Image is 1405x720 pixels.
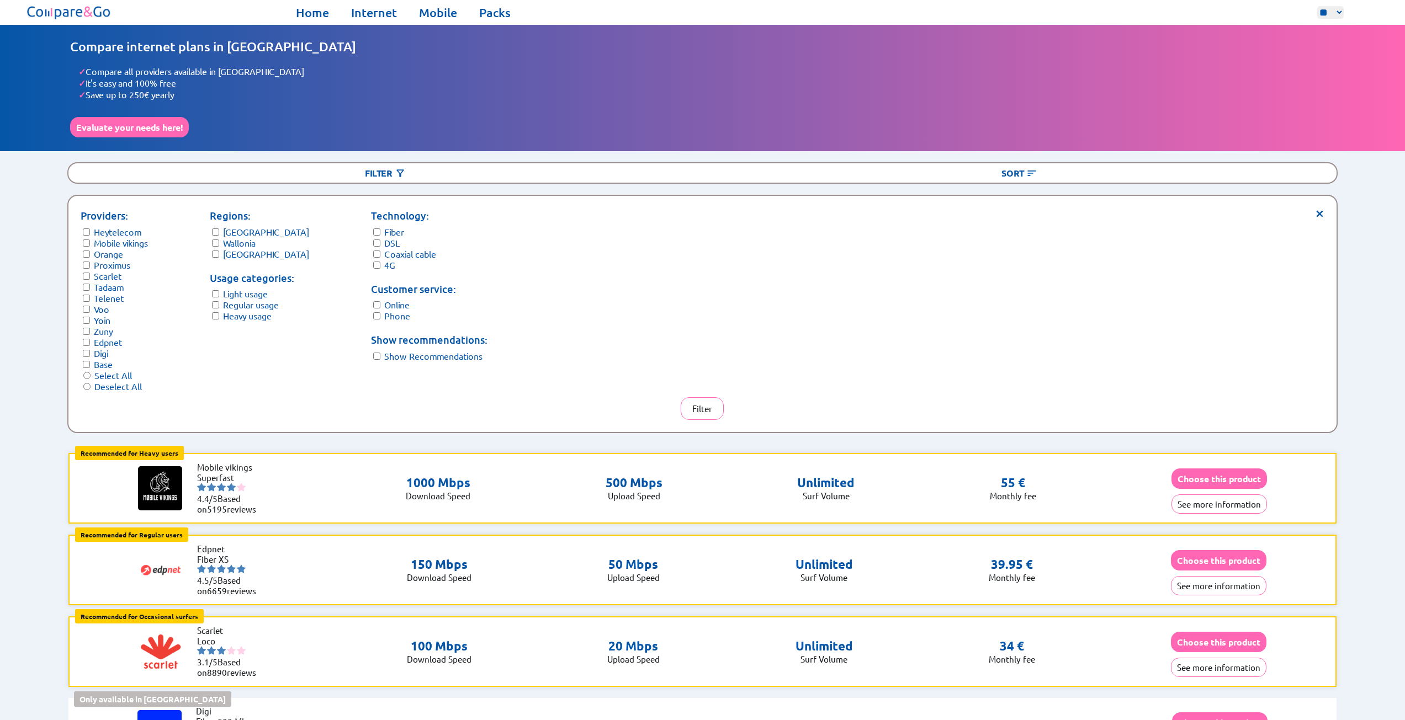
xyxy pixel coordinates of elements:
a: See more information [1171,499,1267,509]
li: Superfast [197,472,263,483]
label: Regular usage [223,299,279,310]
img: starnr2 [207,483,216,492]
label: Show Recommendations [384,350,483,361]
label: Heavy usage [223,310,272,321]
button: Choose this product [1171,632,1266,652]
img: starnr3 [217,483,226,492]
a: Home [296,5,329,20]
li: Scarlet [197,625,263,636]
img: Logo of Compare&Go [25,3,114,22]
label: Select All [94,370,132,381]
p: Monthly fee [989,654,1035,664]
span: 4.5/5 [197,575,218,585]
li: Compare all providers available in [GEOGRAPHIC_DATA] [78,66,1335,77]
span: ✓ [78,89,86,100]
p: Usage categories: [210,270,309,286]
img: starnr4 [227,483,236,492]
p: Monthly fee [989,572,1035,583]
label: Zuny [94,326,113,337]
b: Recommended for Occasional surfers [81,612,198,621]
button: Choose this product [1171,550,1266,570]
li: Based on reviews [197,575,263,596]
img: starnr2 [207,646,216,655]
b: Recommended for Heavy users [81,449,178,457]
label: [GEOGRAPHIC_DATA] [223,248,309,259]
p: 34 € [1000,638,1024,654]
li: Digi [196,706,262,716]
p: Providers: [81,208,148,223]
label: Voo [94,303,109,314]
img: starnr4 [227,646,236,655]
a: Packs [479,5,511,20]
p: Surf Volume [797,490,855,501]
label: [GEOGRAPHIC_DATA] [223,226,309,237]
p: Show recommendations: [371,332,487,348]
p: Unlimited [796,638,853,654]
p: Monthly fee [990,490,1036,501]
span: 5195 [207,504,227,514]
label: Tadaam [94,281,124,292]
a: Choose this product [1171,637,1266,647]
img: Logo of Scarlet [139,630,183,674]
label: DSL [384,237,400,248]
span: 6659 [207,585,227,596]
img: starnr3 [217,564,226,573]
li: Save up to 250€ yearly [78,89,1335,100]
label: Digi [94,348,108,359]
a: Choose this product [1171,473,1267,484]
img: starnr1 [197,564,206,573]
button: Filter [681,397,724,420]
p: Upload Speed [607,572,660,583]
label: Online [384,299,410,310]
p: 20 Mbps [607,638,660,654]
span: × [1315,208,1324,216]
img: starnr1 [197,646,206,655]
label: Yoin [94,314,110,326]
button: See more information [1171,494,1267,514]
p: Download Speed [407,572,471,583]
img: Button open the filtering menu [395,168,406,179]
button: See more information [1171,658,1266,677]
label: Deselect All [94,381,142,392]
img: Logo of Mobile vikings [138,466,182,510]
p: 500 Mbps [606,475,662,490]
label: Coaxial cable [384,248,436,259]
span: 3.1/5 [197,657,218,667]
div: Filter [68,163,702,183]
li: It's easy and 100% free [78,77,1335,89]
button: Evaluate your needs here! [70,117,189,137]
label: Phone [384,310,410,321]
li: Based on reviews [197,657,263,678]
h1: Compare internet plans in [GEOGRAPHIC_DATA] [70,39,1335,55]
img: starnr5 [237,564,246,573]
p: 1000 Mbps [406,475,470,490]
label: Proximus [94,259,130,270]
p: 39.95 € [991,557,1033,572]
b: Only available in [GEOGRAPHIC_DATA] [79,694,226,704]
a: See more information [1171,580,1266,591]
span: 4.4/5 [197,493,218,504]
p: 55 € [1001,475,1025,490]
span: 8890 [207,667,227,678]
a: Internet [351,5,397,20]
a: Choose this product [1171,555,1266,566]
li: Loco [197,636,263,646]
p: 150 Mbps [407,557,471,572]
img: starnr3 [217,646,226,655]
label: Base [94,359,113,370]
button: See more information [1171,576,1266,595]
span: ✓ [78,77,86,89]
label: Edpnet [94,337,122,348]
p: Unlimited [796,557,853,572]
p: Regions: [210,208,309,223]
p: 100 Mbps [407,638,471,654]
p: Technology: [371,208,487,223]
label: Mobile vikings [94,237,148,248]
p: Customer service: [371,281,487,297]
label: Scarlet [94,270,121,281]
a: Mobile [419,5,457,20]
p: Upload Speed [606,490,662,501]
p: 50 Mbps [607,557,660,572]
p: Surf Volume [796,572,853,583]
p: Surf Volume [796,654,853,664]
